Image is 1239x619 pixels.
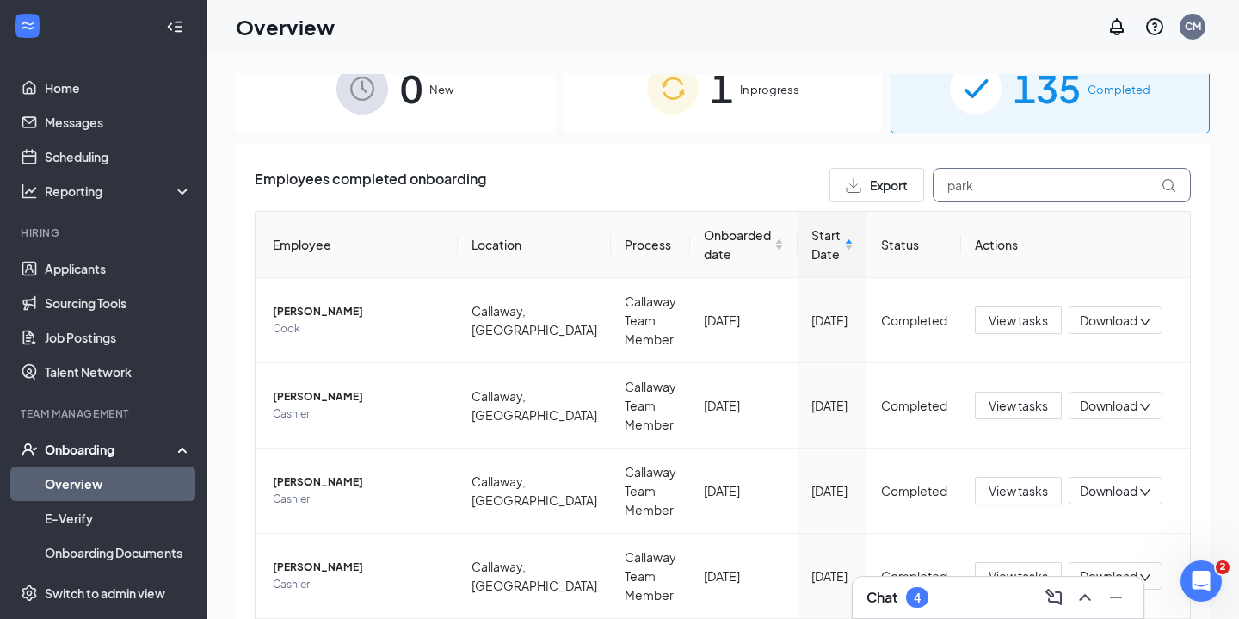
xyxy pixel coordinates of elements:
[273,559,444,576] span: [PERSON_NAME]
[45,320,192,355] a: Job Postings
[690,212,798,278] th: Onboarded date
[1080,567,1137,585] span: Download
[704,481,784,500] div: [DATE]
[429,81,453,98] span: New
[740,81,799,98] span: In progress
[45,251,192,286] a: Applicants
[611,449,690,534] td: Callaway Team Member
[989,566,1048,585] span: View tasks
[961,212,1190,278] th: Actions
[611,212,690,278] th: Process
[45,585,165,602] div: Switch to admin view
[704,566,784,585] div: [DATE]
[1185,19,1201,34] div: CM
[881,396,947,415] div: Completed
[811,481,854,500] div: [DATE]
[1080,312,1137,330] span: Download
[458,534,611,619] td: Callaway, [GEOGRAPHIC_DATA]
[21,441,38,458] svg: UserCheck
[256,212,458,278] th: Employee
[829,168,924,202] button: Export
[866,588,897,607] h3: Chat
[1071,584,1099,611] button: ChevronUp
[704,396,784,415] div: [DATE]
[45,441,177,458] div: Onboarding
[1139,486,1151,498] span: down
[45,139,192,174] a: Scheduling
[458,212,611,278] th: Location
[45,355,192,389] a: Talent Network
[400,59,422,118] span: 0
[1106,587,1126,608] svg: Minimize
[19,17,36,34] svg: WorkstreamLogo
[21,406,188,421] div: Team Management
[1014,59,1081,118] span: 135
[881,566,947,585] div: Completed
[989,481,1048,500] span: View tasks
[458,449,611,534] td: Callaway, [GEOGRAPHIC_DATA]
[1075,587,1095,608] svg: ChevronUp
[811,311,854,330] div: [DATE]
[45,535,192,570] a: Onboarding Documents
[975,306,1062,334] button: View tasks
[881,311,947,330] div: Completed
[1106,16,1127,37] svg: Notifications
[273,405,444,423] span: Cashier
[867,212,961,278] th: Status
[1139,316,1151,328] span: down
[45,71,192,105] a: Home
[1080,397,1137,415] span: Download
[914,591,921,605] div: 4
[45,183,193,200] div: Reporting
[236,12,335,41] h1: Overview
[1216,560,1230,574] span: 2
[45,105,192,139] a: Messages
[1102,584,1130,611] button: Minimize
[989,311,1048,330] span: View tasks
[1040,584,1068,611] button: ComposeMessage
[975,392,1062,419] button: View tasks
[458,278,611,363] td: Callaway, [GEOGRAPHIC_DATA]
[975,562,1062,590] button: View tasks
[1139,401,1151,413] span: down
[45,501,192,535] a: E-Verify
[811,396,854,415] div: [DATE]
[21,226,188,240] div: Hiring
[811,566,854,585] div: [DATE]
[273,388,444,405] span: [PERSON_NAME]
[1088,81,1150,98] span: Completed
[1144,16,1165,37] svg: QuestionInfo
[989,396,1048,415] span: View tasks
[1139,572,1151,584] span: down
[881,481,947,500] div: Completed
[611,534,690,619] td: Callaway Team Member
[273,576,444,593] span: Cashier
[1080,482,1137,500] span: Download
[811,226,841,263] span: Start Date
[975,477,1062,504] button: View tasks
[1044,587,1064,608] svg: ComposeMessage
[870,179,908,191] span: Export
[21,183,38,200] svg: Analysis
[273,303,444,320] span: [PERSON_NAME]
[255,168,486,202] span: Employees completed onboarding
[704,311,784,330] div: [DATE]
[933,168,1191,202] input: Search by Name, Job Posting, or Process
[45,286,192,320] a: Sourcing Tools
[166,18,183,35] svg: Collapse
[21,585,38,602] svg: Settings
[45,467,192,501] a: Overview
[704,226,771,263] span: Onboarded date
[611,363,690,449] td: Callaway Team Member
[273,320,444,337] span: Cook
[273,491,444,508] span: Cashier
[611,278,690,363] td: Callaway Team Member
[1180,560,1222,602] iframe: Intercom live chat
[458,363,611,449] td: Callaway, [GEOGRAPHIC_DATA]
[711,59,733,118] span: 1
[273,474,444,491] span: [PERSON_NAME]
